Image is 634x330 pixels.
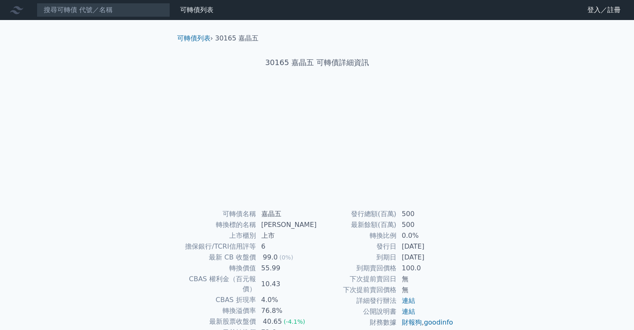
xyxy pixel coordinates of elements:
h1: 30165 嘉晶五 可轉債詳細資訊 [170,57,464,68]
td: [PERSON_NAME] [256,219,317,230]
a: 連結 [402,307,415,315]
td: 嘉晶五 [256,209,317,219]
td: CBAS 權利金（百元報價） [180,274,256,295]
div: 99.0 [261,252,280,262]
input: 搜尋可轉債 代號／名稱 [37,3,170,17]
td: 無 [397,274,454,285]
td: 上市 [256,230,317,241]
td: 無 [397,285,454,295]
td: 100.0 [397,263,454,274]
td: 到期賣回價格 [317,263,397,274]
td: 500 [397,209,454,219]
td: 發行總額(百萬) [317,209,397,219]
td: 轉換標的名稱 [180,219,256,230]
a: 可轉債列表 [180,6,213,14]
a: 登入／註冊 [581,3,627,17]
li: › [177,33,213,43]
td: [DATE] [397,252,454,263]
a: 財報狗 [402,318,422,326]
td: 擔保銀行/TCRI信用評等 [180,241,256,252]
div: 40.65 [261,317,284,327]
td: 轉換價值 [180,263,256,274]
a: 連結 [402,297,415,305]
td: 轉換比例 [317,230,397,241]
a: 可轉債列表 [177,34,210,42]
td: 76.8% [256,305,317,316]
td: 55.99 [256,263,317,274]
td: 轉換溢價率 [180,305,256,316]
td: 0.0% [397,230,454,241]
td: 可轉債名稱 [180,209,256,219]
td: [DATE] [397,241,454,252]
td: 上市櫃別 [180,230,256,241]
td: 到期日 [317,252,397,263]
td: 最新股票收盤價 [180,316,256,327]
span: (0%) [279,254,293,261]
span: (-4.1%) [283,318,305,325]
td: 詳細發行辦法 [317,295,397,306]
li: 30165 嘉晶五 [215,33,258,43]
td: CBAS 折現率 [180,295,256,305]
td: 下次提前賣回價格 [317,285,397,295]
td: 6 [256,241,317,252]
td: 發行日 [317,241,397,252]
td: 10.43 [256,274,317,295]
td: 公開說明書 [317,306,397,317]
td: 財務數據 [317,317,397,328]
td: 最新 CB 收盤價 [180,252,256,263]
td: 500 [397,219,454,230]
td: , [397,317,454,328]
td: 下次提前賣回日 [317,274,397,285]
td: 4.0% [256,295,317,305]
a: goodinfo [424,318,453,326]
td: 最新餘額(百萬) [317,219,397,230]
